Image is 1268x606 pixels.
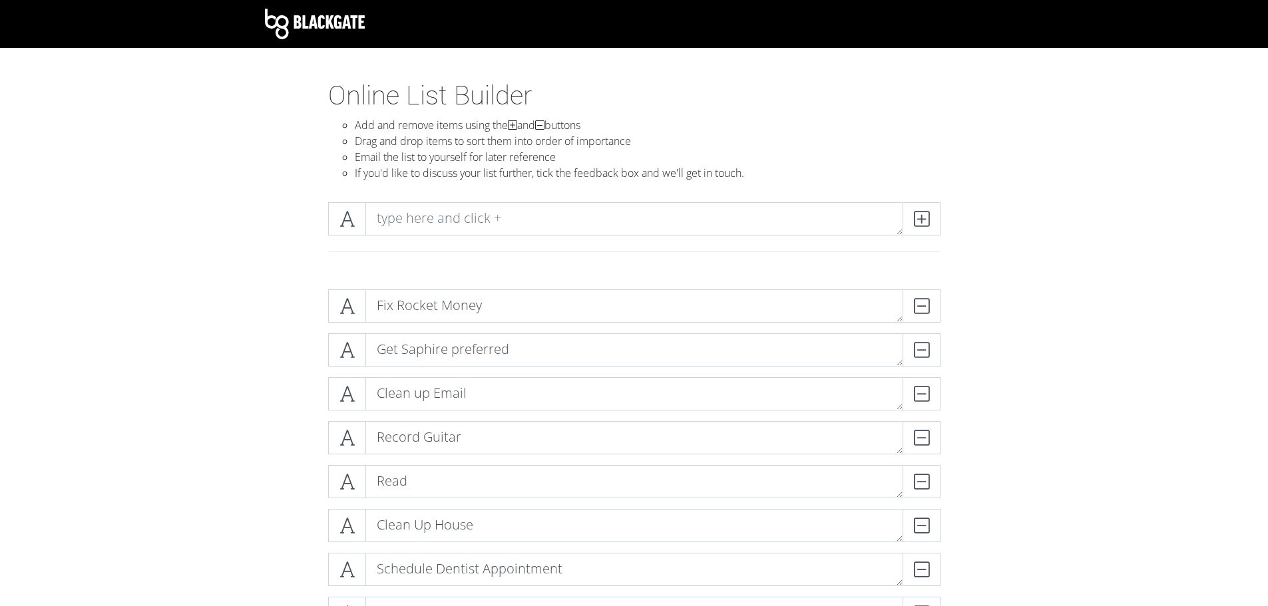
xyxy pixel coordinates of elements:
[355,117,941,133] li: Add and remove items using the and buttons
[265,9,365,39] img: Blackgate
[355,133,941,149] li: Drag and drop items to sort them into order of importance
[328,80,941,112] h1: Online List Builder
[355,165,941,181] li: If you'd like to discuss your list further, tick the feedback box and we'll get in touch.
[355,149,941,165] li: Email the list to yourself for later reference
